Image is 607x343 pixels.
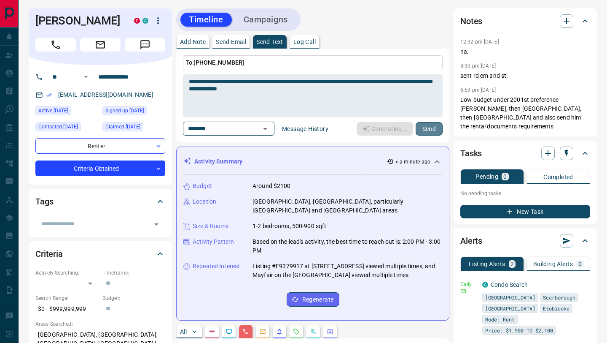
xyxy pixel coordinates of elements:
p: Activity Summary [194,157,242,166]
p: Timeframe: [102,269,165,277]
div: Sun Nov 03 2024 [35,122,98,134]
span: Signed up [DATE] [105,106,144,115]
p: 1-2 bedrooms, 500-900 sqft [252,222,326,231]
span: Email [80,38,121,52]
h2: Tasks [460,147,482,160]
div: Criteria [35,244,165,264]
div: Thu Dec 19 2024 [35,106,98,118]
p: Around $2100 [252,182,291,191]
button: Regenerate [287,292,339,307]
div: Criteria Obtained [35,161,165,176]
p: To: [183,55,443,70]
p: Low budget under 2001st preference [PERSON_NAME], then [GEOGRAPHIC_DATA], then [GEOGRAPHIC_DATA] ... [460,95,590,131]
div: Tasks [460,143,590,163]
span: Claimed [DATE] [105,122,140,131]
p: $0 - $999,999,999 [35,302,98,316]
svg: Email [460,288,466,294]
p: No pending tasks [460,187,590,200]
span: [GEOGRAPHIC_DATA] [485,293,535,302]
p: Listing #E9379917 at [STREET_ADDRESS] viewed multiple times, and Mayfair on the [GEOGRAPHIC_DATA]... [252,262,442,280]
div: Mon May 27 2024 [102,122,165,134]
p: Activity Pattern [193,237,234,246]
p: Listing Alerts [469,261,505,267]
p: [GEOGRAPHIC_DATA], [GEOGRAPHIC_DATA], particularly [GEOGRAPHIC_DATA] and [GEOGRAPHIC_DATA] areas [252,197,442,215]
div: Alerts [460,231,590,251]
h1: [PERSON_NAME] [35,14,121,27]
p: Budget: [102,294,165,302]
p: Location [193,197,216,206]
svg: Requests [293,328,300,335]
p: sent rd em and st. [460,71,590,80]
span: Contacted [DATE] [38,122,78,131]
p: All [180,329,187,335]
svg: Notes [209,328,215,335]
span: [GEOGRAPHIC_DATA] [485,304,535,313]
p: 0 [578,261,582,267]
svg: Opportunities [310,328,317,335]
svg: Emails [259,328,266,335]
div: Activity Summary< a minute ago [183,154,442,169]
p: Send Text [256,39,283,45]
button: Message History [277,122,333,136]
div: condos.ca [142,18,148,24]
h2: Criteria [35,247,63,261]
svg: Listing Alerts [276,328,283,335]
a: [EMAIL_ADDRESS][DOMAIN_NAME] [58,91,153,98]
p: Based on the lead's activity, the best time to reach out is: 2:00 PM - 3:00 PM [252,237,442,255]
p: 8:30 pm [DATE] [460,63,496,69]
p: na. [460,47,590,56]
div: Tags [35,191,165,212]
p: Areas Searched: [35,320,165,328]
div: condos.ca [482,282,488,288]
span: [PHONE_NUMBER] [193,59,244,66]
h2: Notes [460,14,482,28]
button: New Task [460,205,590,218]
p: Building Alerts [533,261,573,267]
p: Size & Rooms [193,222,229,231]
svg: Agent Actions [327,328,333,335]
p: 0 [503,174,507,180]
button: Timeline [180,13,232,27]
button: Open [150,218,162,230]
p: Pending [475,174,498,180]
p: Log Call [293,39,316,45]
button: Open [81,72,91,82]
button: Send [416,122,443,136]
p: Actively Searching: [35,269,98,277]
span: Call [35,38,76,52]
svg: Lead Browsing Activity [226,328,232,335]
svg: Email Verified [46,92,52,98]
h2: Tags [35,195,53,208]
p: 6:59 pm [DATE] [460,87,496,93]
p: Completed [543,174,573,180]
span: Message [125,38,165,52]
p: Repeated Interest [193,262,240,271]
svg: Calls [242,328,249,335]
p: Send Email [216,39,246,45]
button: Open [259,123,271,135]
span: Mode: Rent [485,315,515,324]
button: Campaigns [235,13,296,27]
span: Scarborough [543,293,575,302]
div: Tue May 21 2024 [102,106,165,118]
span: Price: $1,900 TO $2,100 [485,326,553,335]
span: Active [DATE] [38,106,68,115]
p: Search Range: [35,294,98,302]
div: Notes [460,11,590,31]
p: Add Note [180,39,206,45]
p: 12:32 pm [DATE] [460,39,499,45]
p: < a minute ago [395,158,430,166]
h2: Alerts [460,234,482,248]
p: Daily [460,280,477,288]
div: property.ca [134,18,140,24]
div: Renter [35,138,165,154]
span: Etobicoke [543,304,569,313]
p: 2 [510,261,514,267]
p: Budget [193,182,212,191]
a: Condo Search [491,281,528,288]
